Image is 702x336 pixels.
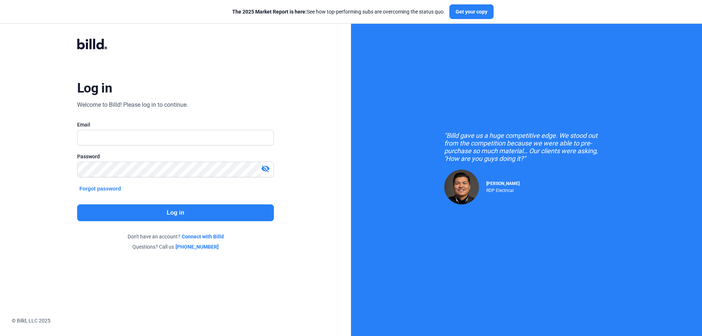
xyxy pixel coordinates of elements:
div: Don't have an account? [77,233,274,240]
button: Log in [77,204,274,221]
div: "Billd gave us a huge competitive edge. We stood out from the competition because we were able to... [444,132,609,162]
a: Connect with Billd [182,233,224,240]
span: [PERSON_NAME] [486,181,520,186]
div: Questions? Call us [77,243,274,250]
div: See how top-performing subs are overcoming the status quo. [232,8,445,15]
a: [PHONE_NUMBER] [175,243,219,250]
button: Forgot password [77,185,123,193]
span: The 2025 Market Report is here: [232,9,307,15]
div: Password [77,153,274,160]
div: RDP Electrical [486,186,520,193]
button: Get your copy [449,4,494,19]
mat-icon: visibility_off [261,164,270,173]
img: Raul Pacheco [444,170,479,204]
div: Log in [77,80,112,96]
div: Welcome to Billd! Please log in to continue. [77,101,188,109]
div: Email [77,121,274,128]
